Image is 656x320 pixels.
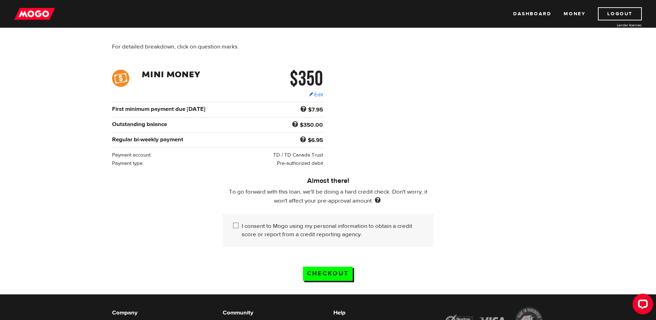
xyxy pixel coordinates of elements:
a: Money [564,7,585,20]
b: $7.95 [308,106,323,114]
h6: Company [112,309,212,317]
b: $6.95 [308,136,323,144]
b: Outstanding balance [112,121,167,128]
label: I consent to Mogo using my personal information to obtain a credit score or report from a credit ... [242,222,423,239]
p: For detailed breakdown, click on question marks. [112,43,397,51]
a: Dashboard [513,7,551,20]
span: Payment type: [112,160,144,167]
input: I consent to Mogo using my personal information to obtain a credit score or report from a credit ... [233,222,242,231]
b: $350.00 [300,121,323,129]
iframe: LiveChat chat widget [627,291,656,320]
span: Payment account: [112,152,151,158]
a: Edit [309,91,323,98]
img: mogo_logo-11ee424be714fa7cbb0f0f49df9e16ec.png [14,7,55,20]
h6: Community [223,309,323,317]
h2: $350 [256,70,323,87]
b: First minimum payment due [DATE] [112,105,205,113]
a: Logout [598,7,642,20]
h5: Almost there! [223,177,434,185]
b: Regular bi-weekly payment [112,136,183,143]
h6: Help [333,309,434,317]
a: Lender licences [590,23,642,28]
span: Pre-authorized debit [277,160,323,167]
input: Checkout [303,267,353,281]
span: TD / TD Canada Trust [273,152,323,158]
span: To go forward with this loan, we'll be doing a hard credit check. Don't worry, it won't affect yo... [229,188,427,205]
